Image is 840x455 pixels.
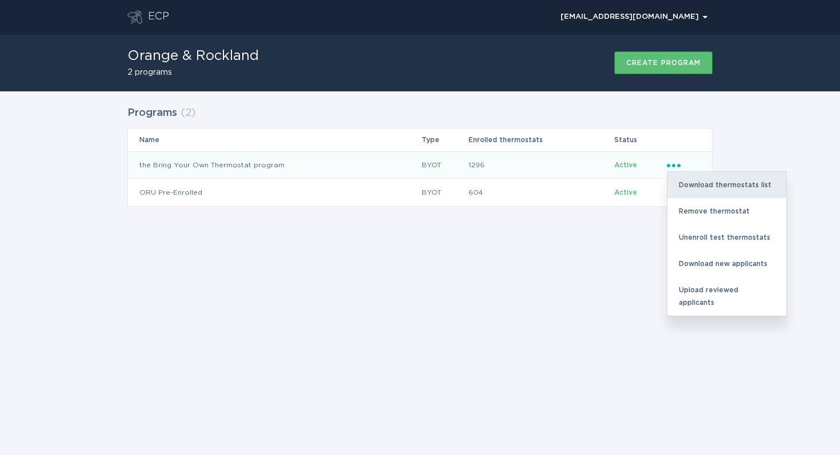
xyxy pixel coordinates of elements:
[128,179,712,206] tr: 6f43e22977674f4aadd76b9397407184
[468,151,614,179] td: 1296
[667,172,786,198] div: Download thermostats list
[555,9,713,26] div: Popover menu
[561,14,707,21] div: [EMAIL_ADDRESS][DOMAIN_NAME]
[127,103,177,123] h2: Programs
[614,189,637,196] span: Active
[421,128,467,151] th: Type
[128,151,421,179] td: the Bring Your Own Thermostat program
[614,128,666,151] th: Status
[421,151,467,179] td: BYOT
[128,179,421,206] td: ORU Pre-Enrolled
[614,162,637,168] span: Active
[127,10,142,24] button: Go to dashboard
[667,224,786,251] div: Unenroll test thermostats
[468,128,614,151] th: Enrolled thermostats
[181,108,195,118] span: ( 2 )
[127,49,259,63] h1: Orange & Rockland
[667,198,786,224] div: Remove thermostat
[555,9,713,26] button: Open user account details
[614,51,713,74] button: Create program
[128,128,712,151] tr: Table Headers
[626,59,701,66] div: Create program
[148,10,169,24] div: ECP
[667,277,786,316] div: Upload reviewed applicants
[421,179,467,206] td: BYOT
[128,151,712,179] tr: 070bce19e0db4fdc8a924e1a2664051f
[128,128,421,151] th: Name
[468,179,614,206] td: 604
[667,251,786,277] div: Download new applicants
[127,69,259,76] h2: 2 programs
